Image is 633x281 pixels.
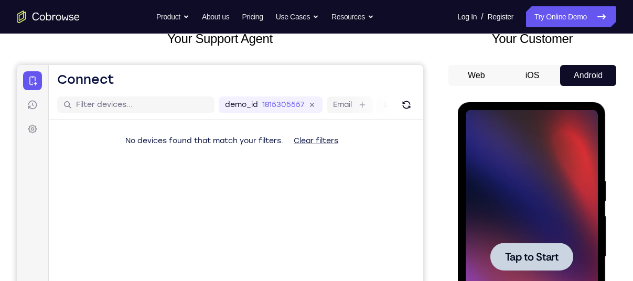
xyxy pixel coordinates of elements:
button: Android [560,65,616,86]
h2: Your Customer [448,29,616,48]
a: Go to the home page [17,10,80,23]
a: About us [202,6,229,27]
button: Clear filters [269,66,330,87]
a: Register [488,6,513,27]
span: Tap to Start [47,149,101,160]
a: Try Online Demo [526,6,616,27]
button: iOS [505,65,561,86]
h2: Your Support Agent [17,29,423,48]
button: Web [448,65,505,86]
a: Log In [457,6,477,27]
button: Use Cases [276,6,319,27]
button: Product [156,6,189,27]
span: / [481,10,483,23]
span: No devices found that match your filters. [109,71,266,80]
button: Tap to Start [33,140,115,168]
a: Pricing [242,6,263,27]
button: Resources [331,6,374,27]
